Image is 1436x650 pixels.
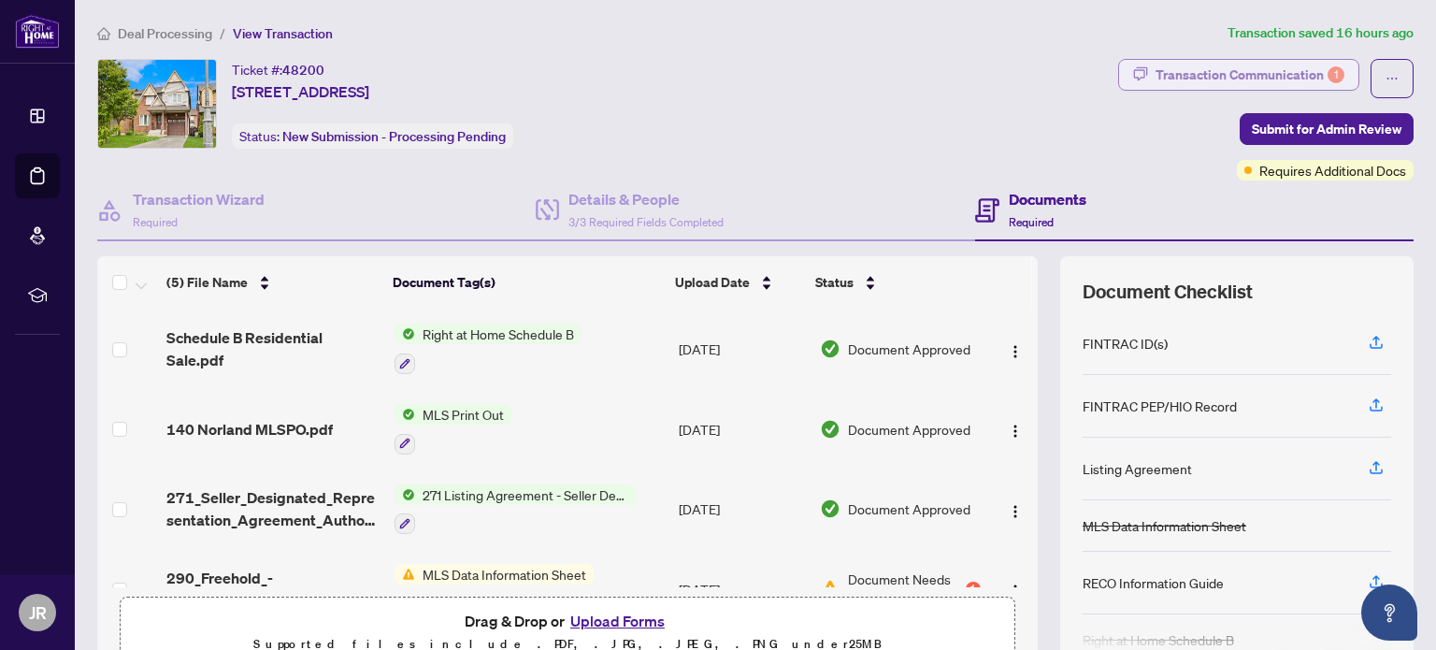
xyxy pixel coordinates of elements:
[133,188,265,210] h4: Transaction Wizard
[233,25,333,42] span: View Transaction
[118,25,212,42] span: Deal Processing
[848,339,970,359] span: Document Approved
[848,498,970,519] span: Document Approved
[1000,494,1030,524] button: Logo
[232,123,513,149] div: Status:
[1000,414,1030,444] button: Logo
[415,484,637,505] span: 271 Listing Agreement - Seller Designated Representation Agreement Authority to Offer for Sale
[415,564,594,585] span: MLS Data Information Sheet
[671,469,812,550] td: [DATE]
[1008,344,1023,359] img: Logo
[385,256,668,309] th: Document Tag(s)
[1259,160,1406,181] span: Requires Additional Docs
[671,549,812,629] td: [DATE]
[1083,396,1237,416] div: FINTRAC PEP/HIO Record
[166,418,333,441] span: 140 Norland MLSPO.pdf
[1228,22,1414,44] article: Transaction saved 16 hours ago
[166,567,379,612] span: 290_Freehold_-_Sale_MLS_Data_Information_Form_-_PropTx-[PERSON_NAME].pdf
[395,484,637,535] button: Status Icon271 Listing Agreement - Seller Designated Representation Agreement Authority to Offer ...
[166,326,379,371] span: Schedule B Residential Sale.pdf
[232,80,369,103] span: [STREET_ADDRESS]
[1009,188,1086,210] h4: Documents
[282,128,506,145] span: New Submission - Processing Pending
[820,579,840,599] img: Document Status
[820,339,840,359] img: Document Status
[166,272,248,293] span: (5) File Name
[966,582,981,597] div: 1
[395,404,415,425] img: Status Icon
[671,309,812,389] td: [DATE]
[395,484,415,505] img: Status Icon
[395,564,415,585] img: Status Icon
[1083,515,1246,536] div: MLS Data Information Sheet
[568,188,724,210] h4: Details & People
[1156,60,1344,90] div: Transaction Communication
[565,609,670,633] button: Upload Forms
[395,324,415,344] img: Status Icon
[159,256,385,309] th: (5) File Name
[395,324,582,374] button: Status IconRight at Home Schedule B
[668,256,807,309] th: Upload Date
[220,22,225,44] li: /
[820,419,840,440] img: Document Status
[1328,66,1344,83] div: 1
[1083,572,1224,593] div: RECO Information Guide
[815,272,854,293] span: Status
[1083,458,1192,479] div: Listing Agreement
[1361,585,1417,641] button: Open asap
[1240,113,1414,145] button: Submit for Admin Review
[415,324,582,344] span: Right at Home Schedule B
[98,60,216,148] img: IMG-E12271817_1.jpg
[1008,504,1023,519] img: Logo
[848,569,962,610] span: Document Needs Work
[1000,574,1030,604] button: Logo
[820,498,840,519] img: Document Status
[133,215,178,229] span: Required
[671,389,812,469] td: [DATE]
[1008,424,1023,439] img: Logo
[29,599,47,626] span: JR
[1000,334,1030,364] button: Logo
[1083,279,1253,305] span: Document Checklist
[415,404,511,425] span: MLS Print Out
[166,486,379,531] span: 271_Seller_Designated_Representation_Agreement_Authority_to_Offer_for_Sale__2__-_PropTx-[PERSON_N...
[675,272,750,293] span: Upload Date
[1009,215,1054,229] span: Required
[848,419,970,440] span: Document Approved
[395,404,511,455] button: Status IconMLS Print Out
[15,14,60,49] img: logo
[568,215,724,229] span: 3/3 Required Fields Completed
[465,609,670,633] span: Drag & Drop or
[1386,72,1399,85] span: ellipsis
[1118,59,1359,91] button: Transaction Communication1
[1083,333,1168,354] div: FINTRAC ID(s)
[395,564,594,614] button: Status IconMLS Data Information Sheet
[282,62,324,79] span: 48200
[808,256,983,309] th: Status
[97,27,110,40] span: home
[232,59,324,80] div: Ticket #:
[1008,584,1023,599] img: Logo
[1252,114,1401,144] span: Submit for Admin Review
